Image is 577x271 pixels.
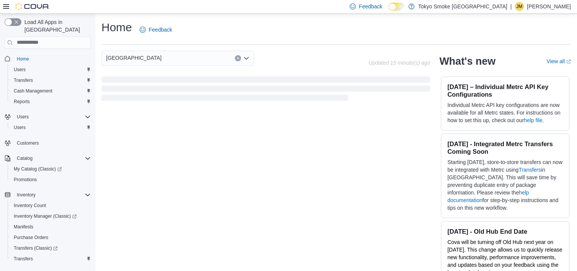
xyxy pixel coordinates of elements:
span: Transfers [14,77,33,83]
span: Reports [11,97,91,106]
button: Purchase Orders [8,232,94,243]
svg: External link [566,59,571,64]
span: Customers [17,140,39,146]
a: Customers [14,139,42,148]
span: Load All Apps in [GEOGRAPHIC_DATA] [21,18,91,33]
a: Users [11,65,29,74]
button: Users [8,64,94,75]
a: Transfers [519,167,541,173]
a: Cash Management [11,86,55,96]
a: View allExternal link [546,58,571,64]
span: Catalog [14,154,91,163]
button: Catalog [2,153,94,164]
a: Feedback [137,22,175,37]
span: Users [14,112,91,121]
span: Transfers [14,256,33,262]
span: Feedback [149,26,172,33]
span: Inventory Manager (Classic) [11,212,91,221]
img: Cova [15,3,50,10]
a: Transfers (Classic) [11,244,61,253]
button: Users [2,112,94,122]
span: [GEOGRAPHIC_DATA] [106,53,162,62]
span: Feedback [359,3,382,10]
span: Home [17,56,29,62]
span: Manifests [11,222,91,231]
p: | [510,2,512,11]
a: Transfers [11,76,36,85]
span: Users [11,123,91,132]
span: Catalog [17,155,32,161]
span: Purchase Orders [11,233,91,242]
span: Promotions [11,175,91,184]
p: Individual Metrc API key configurations are now available for all Metrc states. For instructions ... [447,101,563,124]
a: Inventory Manager (Classic) [11,212,80,221]
span: Transfers [11,254,91,263]
button: Inventory Count [8,200,94,211]
a: Reports [11,97,33,106]
span: Inventory [14,190,91,199]
span: My Catalog (Classic) [14,166,62,172]
a: Transfers [11,254,36,263]
span: Users [11,65,91,74]
button: Cash Management [8,86,94,96]
h2: What's new [439,55,495,67]
button: Users [8,122,94,133]
button: Transfers [8,75,94,86]
span: Inventory Count [14,202,46,209]
a: My Catalog (Classic) [11,164,65,174]
a: help file [524,117,542,123]
a: My Catalog (Classic) [8,164,94,174]
div: James Mussellam [515,2,524,11]
span: Cash Management [14,88,52,94]
span: Users [17,114,29,120]
button: Home [2,53,94,64]
span: Inventory Count [11,201,91,210]
span: Cash Management [11,86,91,96]
span: Promotions [14,177,37,183]
span: Inventory Manager (Classic) [14,213,77,219]
a: Inventory Count [11,201,49,210]
span: Users [14,67,26,73]
span: Customers [14,138,91,148]
button: Promotions [8,174,94,185]
button: Catalog [14,154,35,163]
button: Manifests [8,222,94,232]
a: Inventory Manager (Classic) [8,211,94,222]
p: Starting [DATE], store-to-store transfers can now be integrated with Metrc using in [GEOGRAPHIC_D... [447,158,563,212]
span: Loading [101,78,430,102]
h3: [DATE] – Individual Metrc API Key Configurations [447,83,563,98]
a: Home [14,54,32,64]
button: Transfers [8,253,94,264]
h3: [DATE] - Old Hub End Date [447,228,563,235]
a: Users [11,123,29,132]
button: Customers [2,137,94,148]
span: My Catalog (Classic) [11,164,91,174]
span: Reports [14,99,30,105]
button: Open list of options [243,55,249,61]
span: Purchase Orders [14,234,48,241]
span: Transfers (Classic) [11,244,91,253]
button: Clear input [235,55,241,61]
span: Manifests [14,224,33,230]
a: Transfers (Classic) [8,243,94,253]
span: JM [516,2,522,11]
p: [PERSON_NAME] [527,2,571,11]
span: Transfers [11,76,91,85]
button: Reports [8,96,94,107]
input: Dark Mode [389,3,405,11]
span: Inventory [17,192,35,198]
a: Purchase Orders [11,233,51,242]
button: Users [14,112,32,121]
a: Manifests [11,222,36,231]
button: Inventory [14,190,39,199]
button: Inventory [2,190,94,200]
a: help documentation [447,190,529,203]
span: Users [14,124,26,131]
span: Transfers (Classic) [14,245,58,251]
span: Home [14,54,91,64]
h1: Home [101,20,132,35]
a: Promotions [11,175,40,184]
p: Updated 15 minute(s) ago [368,60,430,66]
h3: [DATE] - Integrated Metrc Transfers Coming Soon [447,140,563,155]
